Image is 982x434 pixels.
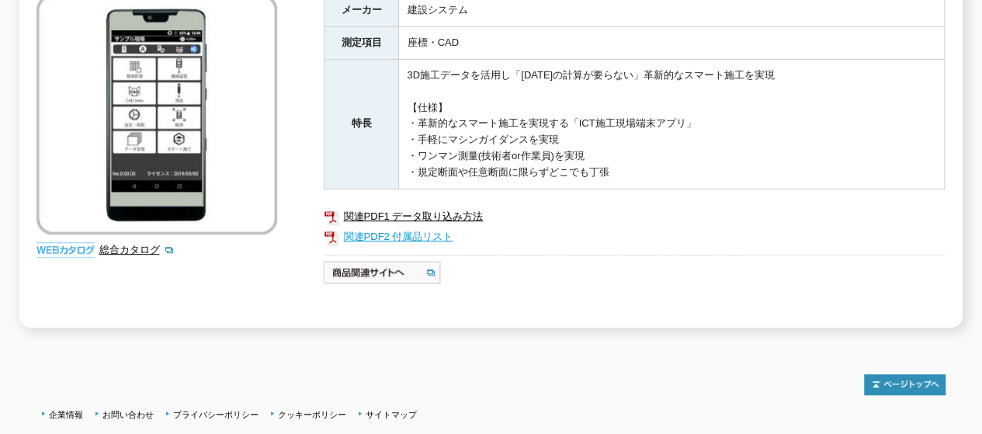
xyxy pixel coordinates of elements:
[36,242,95,258] img: webカタログ
[399,27,945,60] td: 座標・CAD
[864,374,946,395] img: トップページへ
[173,410,259,419] a: プライバシーポリシー
[399,60,945,189] td: 3D施工データを活用し「[DATE]の計算が要らない」革新的なスマート施工を実現 【仕様】 ・革新的なスマート施工を実現する「ICT施工現場端末アプリ」 ・手軽にマシンガイダンスを実現 ・ワンマ...
[324,27,399,60] th: 測定項目
[49,410,83,419] a: 企業情報
[278,410,346,419] a: クッキーポリシー
[324,260,442,285] img: 商品関連サイトへ
[324,227,945,247] a: 関連PDF2 付属品リスト
[99,244,175,255] a: 総合カタログ
[324,207,945,227] a: 関連PDF1 データ取り込み方法
[366,410,417,419] a: サイトマップ
[102,410,154,419] a: お問い合わせ
[324,60,399,189] th: 特長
